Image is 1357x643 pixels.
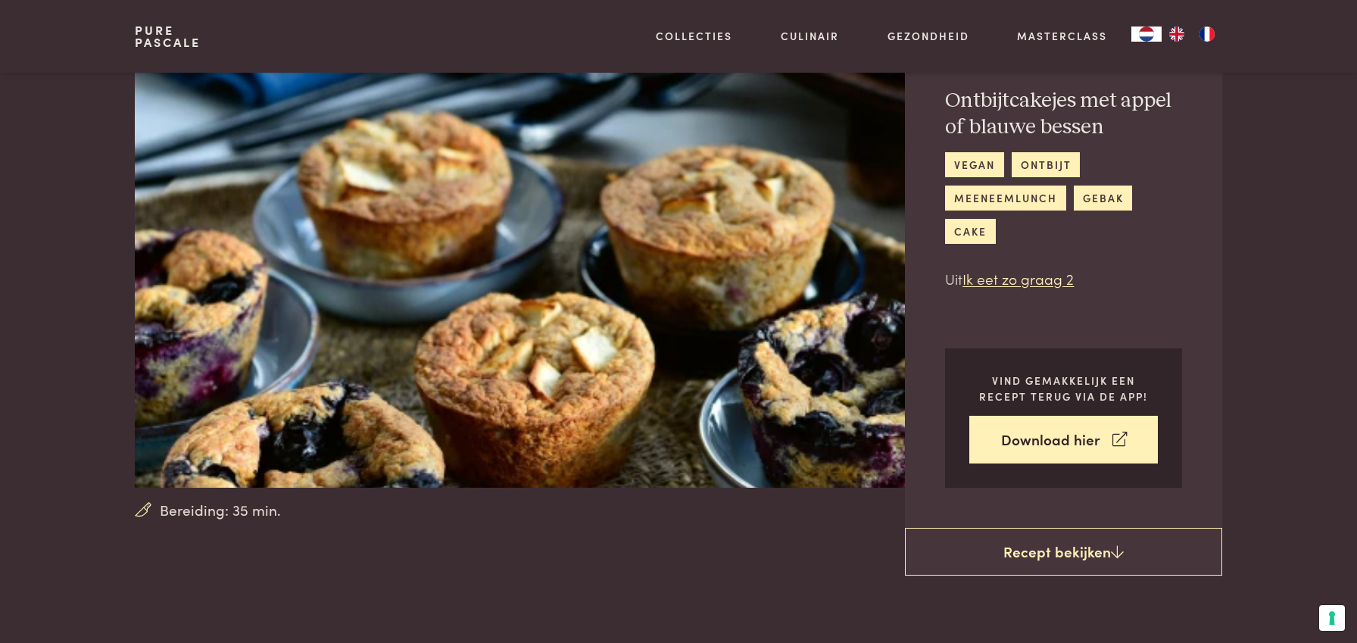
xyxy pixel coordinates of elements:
a: Download hier [969,416,1158,464]
a: gebak [1074,186,1132,211]
a: EN [1162,27,1192,42]
aside: Language selected: Nederlands [1131,27,1222,42]
a: PurePascale [135,24,201,48]
img: Ontbijtcakejes met appel of blauwe bessen [135,2,944,488]
div: Language [1131,27,1162,42]
a: Gezondheid [888,28,969,44]
a: vegan [945,152,1003,177]
a: NL [1131,27,1162,42]
button: Uw voorkeuren voor toestemming voor trackingtechnologieën [1319,605,1345,631]
p: Uit [945,268,1182,290]
a: ontbijt [1012,152,1080,177]
a: Culinair [781,28,839,44]
a: Collecties [656,28,732,44]
a: FR [1192,27,1222,42]
a: Masterclass [1017,28,1107,44]
span: Bereiding: 35 min. [160,499,281,521]
h2: Ontbijtcakejes met appel of blauwe bessen [945,88,1182,140]
a: cake [945,219,995,244]
a: Ik eet zo graag 2 [962,268,1074,289]
ul: Language list [1162,27,1222,42]
a: Recept bekijken [905,528,1222,576]
p: Vind gemakkelijk een recept terug via de app! [969,373,1158,404]
a: meeneemlunch [945,186,1065,211]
